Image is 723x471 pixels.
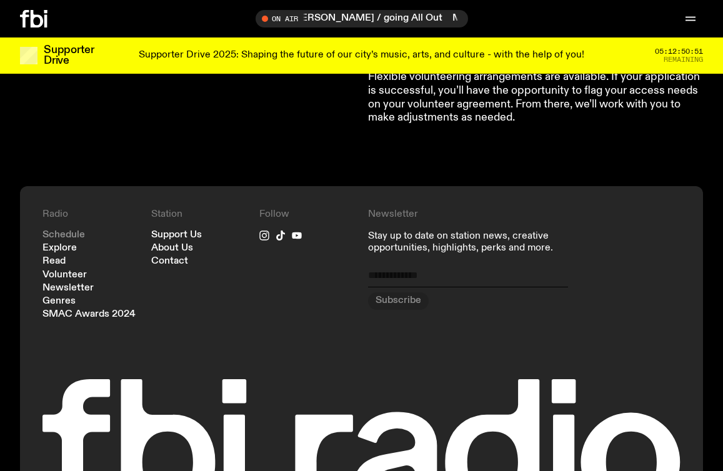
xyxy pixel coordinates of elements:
[256,10,468,27] button: On AirMornings with [PERSON_NAME] / going All OutMornings with [PERSON_NAME] / going All Out
[42,284,94,293] a: Newsletter
[42,310,136,319] a: SMAC Awards 2024
[368,292,429,310] button: Subscribe
[42,257,66,266] a: Read
[259,209,356,221] h4: Follow
[42,270,87,280] a: Volunteer
[368,71,704,124] p: Flexible volunteering arrangements are available. If your application is successful, you’ll have ...
[151,244,193,253] a: About Us
[42,231,85,240] a: Schedule
[139,50,584,61] p: Supporter Drive 2025: Shaping the future of our city’s music, arts, and culture - with the help o...
[368,231,572,254] p: Stay up to date on station news, creative opportunities, highlights, perks and more.
[42,244,77,253] a: Explore
[42,297,76,306] a: Genres
[151,209,247,221] h4: Station
[655,48,703,55] span: 05:12:50:51
[44,45,94,66] h3: Supporter Drive
[664,56,703,63] span: Remaining
[368,209,572,221] h4: Newsletter
[151,257,188,266] a: Contact
[151,231,202,240] a: Support Us
[42,209,139,221] h4: Radio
